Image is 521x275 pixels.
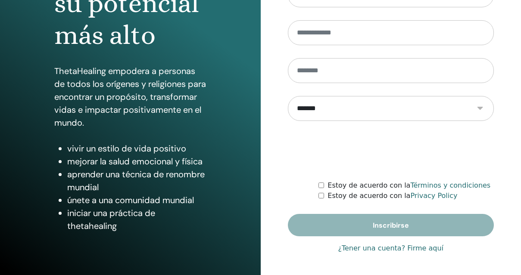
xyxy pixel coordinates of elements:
[67,207,206,232] li: iniciar una práctica de thetahealing
[410,181,490,189] a: Términos y condiciones
[325,134,456,167] iframe: reCAPTCHA
[338,243,443,253] a: ¿Tener una cuenta? Firme aquí
[410,192,457,200] a: Privacy Policy
[67,194,206,207] li: únete a una comunidad mundial
[67,142,206,155] li: vivir un estilo de vida positivo
[328,180,490,191] label: Estoy de acuerdo con la
[54,65,206,129] p: ThetaHealing empodera a personas de todos los orígenes y religiones para encontrar un propósito, ...
[67,168,206,194] li: aprender una técnica de renombre mundial
[67,155,206,168] li: mejorar la salud emocional y física
[328,191,457,201] label: Estoy de acuerdo con la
